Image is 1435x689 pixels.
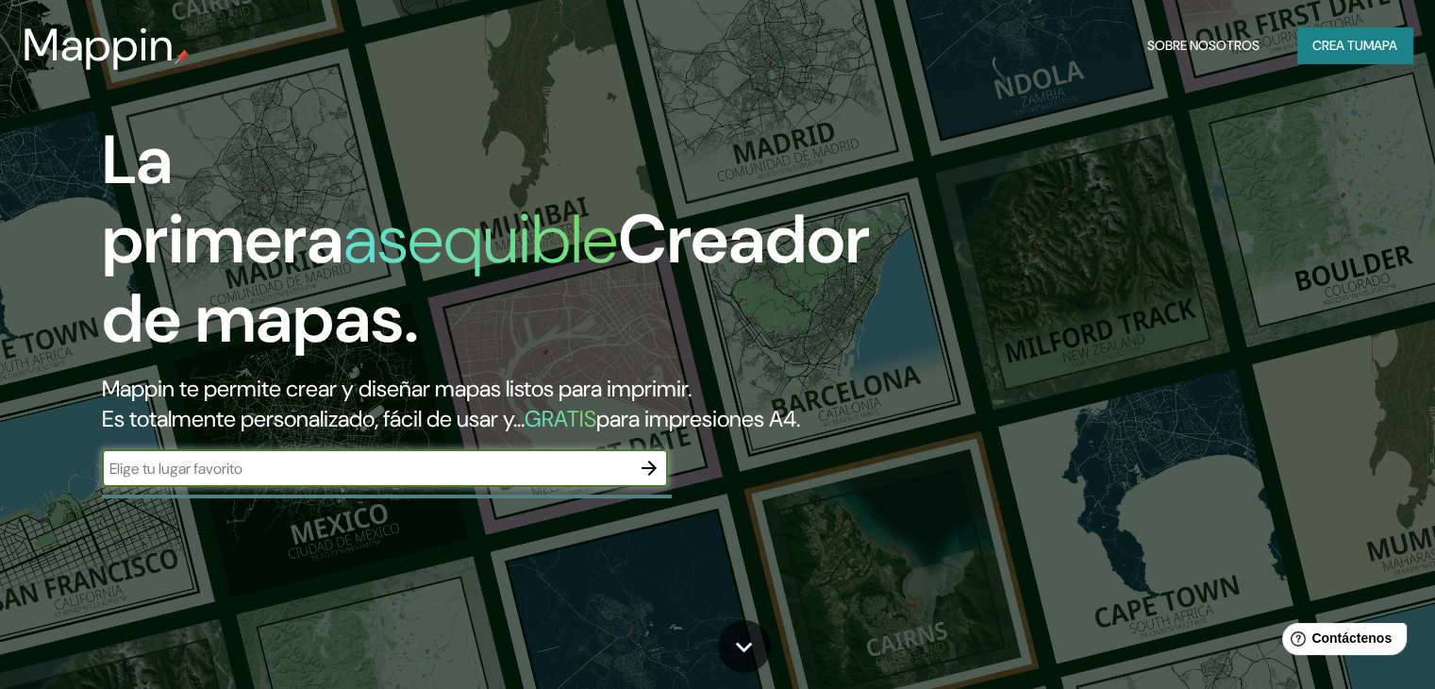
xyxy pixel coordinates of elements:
font: Mappin te permite crear y diseñar mapas listos para imprimir. [102,374,692,403]
font: asequible [343,195,618,283]
font: Crea tu [1312,37,1363,54]
font: Creador de mapas. [102,195,870,362]
font: Sobre nosotros [1147,37,1260,54]
iframe: Lanzador de widgets de ayuda [1267,615,1414,668]
input: Elige tu lugar favorito [102,458,630,479]
button: Crea tumapa [1297,27,1412,63]
font: Es totalmente personalizado, fácil de usar y... [102,404,525,433]
font: GRATIS [525,404,596,433]
font: mapa [1363,37,1397,54]
font: para impresiones A4. [596,404,800,433]
button: Sobre nosotros [1140,27,1267,63]
font: La primera [102,116,343,283]
font: Mappin [23,15,175,75]
img: pin de mapeo [175,49,190,64]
